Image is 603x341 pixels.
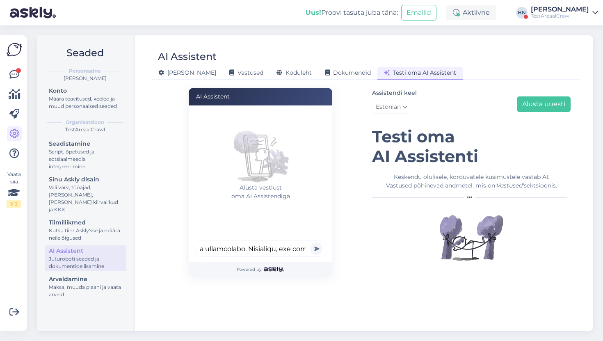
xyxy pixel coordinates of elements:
img: Askly Logo [7,42,22,57]
div: Konto [49,87,123,95]
h2: Seaded [43,45,126,61]
input: Kirjuta oma küsimus siia [194,240,327,257]
span: Powered by [237,266,284,272]
div: Proovi tasuta juba täna: [306,8,398,18]
span: Estonian [376,103,401,112]
span: Dokumendid [325,69,371,76]
a: Estonian [372,101,411,114]
div: Vali värv, tööajad, [PERSON_NAME], [PERSON_NAME] kiirvalikud ja KKK [49,184,123,213]
div: AI Assistent [158,49,217,64]
a: KontoMäära teavitused, keeled ja muud personaalsed seaded [45,85,126,111]
a: Sinu Askly disainVali värv, tööajad, [PERSON_NAME], [PERSON_NAME] kiirvalikud ja KKK [45,174,126,215]
a: SeadistamineScript, õpetused ja sotsiaalmeedia integreerimine [45,138,126,172]
a: ArveldamineMaksa, muuda plaani ja vaata arveid [45,274,126,300]
div: Seadistamine [49,140,123,148]
div: Vaata siia [7,171,21,208]
div: Kutsu tiim Askly'sse ja määra neile õigused [49,227,123,242]
a: AI AssistentJuturoboti seaded ja dokumentide lisamine [45,245,126,271]
div: AI Assistent [49,247,123,255]
div: Script, õpetused ja sotsiaalmeedia integreerimine [49,148,123,170]
div: 1 / 3 [7,200,21,208]
img: Askly [264,267,284,272]
div: [PERSON_NAME] [43,75,126,82]
div: Arveldamine [49,275,123,284]
button: Alusta uuesti [517,96,571,112]
span: Vastused [229,69,263,76]
div: Tiimiliikmed [49,218,123,227]
div: Keskendu olulisele, korduvatele küsimustele vastab AI. Vastused põhinevad andmetel, mis on sektsi... [372,173,571,190]
span: [PERSON_NAME] [158,69,216,76]
span: Koduleht [276,69,312,76]
b: Organisatsioon [66,119,104,126]
b: Personaalne [69,67,101,75]
label: Assistendi keel [372,89,417,97]
div: HN [516,7,528,18]
div: Aktiivne [446,5,496,20]
div: Juturoboti seaded ja dokumentide lisamine [49,255,123,270]
b: Uus! [306,9,321,16]
div: [PERSON_NAME] [531,6,589,13]
img: No chats [228,118,293,183]
div: AI Assistent [189,88,332,105]
h1: Testi oma AI Assistenti [372,127,571,166]
a: TiimiliikmedKutsu tiim Askly'sse ja määra neile õigused [45,217,126,243]
div: TestAreaalCrawl [531,13,589,19]
button: Emailid [401,5,436,21]
div: Määra teavitused, keeled ja muud personaalsed seaded [49,95,123,110]
p: Alusta vestlust oma AI Assistendiga [194,183,327,201]
div: Maksa, muuda plaani ja vaata arveid [49,284,123,298]
span: Testi oma AI Assistent [384,69,456,76]
img: Illustration [439,205,504,270]
a: [PERSON_NAME]TestAreaalCrawl [531,6,598,19]
i: 'Vastused' [495,182,524,189]
div: Sinu Askly disain [49,175,123,184]
div: TestAreaalCrawl [43,126,126,133]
